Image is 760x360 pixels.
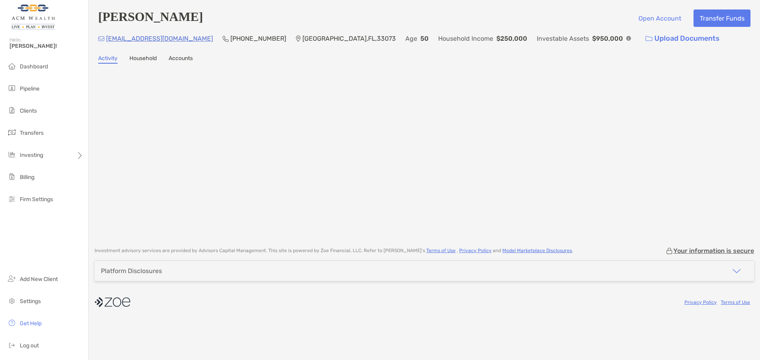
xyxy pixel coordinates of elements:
button: Transfer Funds [693,9,750,27]
p: [PHONE_NUMBER] [230,34,286,43]
img: button icon [646,36,652,41]
span: Billing [20,174,34,181]
h4: [PERSON_NAME] [98,9,203,27]
p: Investment advisory services are provided by Advisors Capital Management . This site is powered b... [95,248,573,254]
img: add_new_client icon [7,274,17,283]
span: Transfers [20,130,44,136]
p: Household Income [438,34,493,43]
img: pipeline icon [7,83,17,93]
p: 50 [420,34,429,43]
span: Get Help [20,320,42,327]
a: Terms of Use [721,300,750,305]
div: Platform Disclosures [101,267,162,275]
p: Your information is secure [673,247,754,254]
img: firm-settings icon [7,194,17,204]
img: get-help icon [7,318,17,328]
a: Activity [98,55,118,64]
span: Investing [20,152,43,158]
p: Investable Assets [537,34,589,43]
a: Accounts [169,55,193,64]
p: [EMAIL_ADDRESS][DOMAIN_NAME] [106,34,213,43]
img: Location Icon [296,36,301,42]
img: billing icon [7,172,17,181]
p: $250,000 [496,34,527,43]
img: Email Icon [98,36,104,41]
a: Terms of Use [426,248,456,253]
span: Clients [20,107,37,114]
p: [GEOGRAPHIC_DATA] , FL , 33073 [302,34,396,43]
p: Age [405,34,417,43]
a: Model Marketplace Disclosures [502,248,572,253]
img: Zoe Logo [9,3,57,32]
img: clients icon [7,106,17,115]
span: Dashboard [20,63,48,70]
span: [PERSON_NAME]! [9,43,84,49]
span: Pipeline [20,85,40,92]
span: Firm Settings [20,196,53,203]
img: investing icon [7,150,17,159]
img: company logo [95,293,130,311]
img: settings icon [7,296,17,305]
a: Upload Documents [640,30,725,47]
a: Privacy Policy [459,248,492,253]
span: Add New Client [20,276,58,283]
img: transfers icon [7,128,17,137]
img: Info Icon [626,36,631,41]
p: $950,000 [592,34,623,43]
img: icon arrow [732,266,741,276]
a: Privacy Policy [684,300,717,305]
a: Household [129,55,157,64]
span: Settings [20,298,41,305]
button: Open Account [632,9,687,27]
span: Log out [20,342,39,349]
img: dashboard icon [7,61,17,71]
img: logout icon [7,340,17,350]
img: Phone Icon [222,36,229,42]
